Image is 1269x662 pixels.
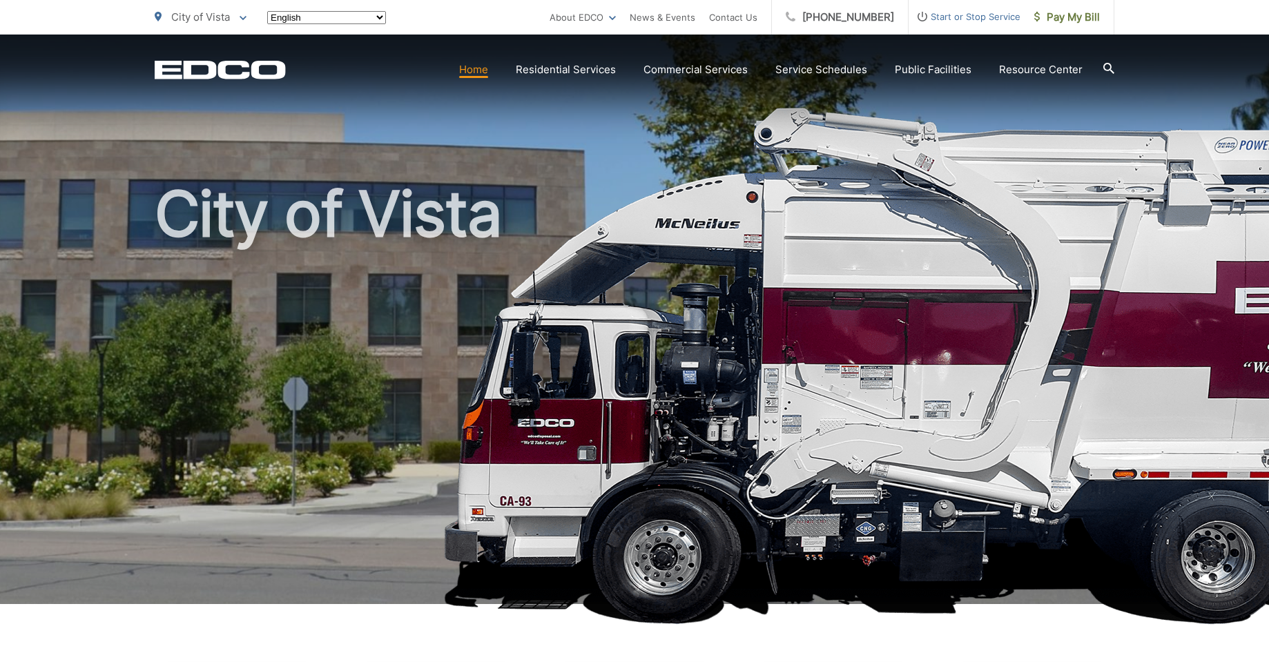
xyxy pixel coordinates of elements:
[643,61,748,78] a: Commercial Services
[630,9,695,26] a: News & Events
[171,10,230,23] span: City of Vista
[459,61,488,78] a: Home
[550,9,616,26] a: About EDCO
[1034,9,1100,26] span: Pay My Bill
[267,11,386,24] select: Select a language
[775,61,867,78] a: Service Schedules
[155,60,286,79] a: EDCD logo. Return to the homepage.
[895,61,971,78] a: Public Facilities
[709,9,757,26] a: Contact Us
[999,61,1083,78] a: Resource Center
[516,61,616,78] a: Residential Services
[155,179,1114,616] h1: City of Vista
